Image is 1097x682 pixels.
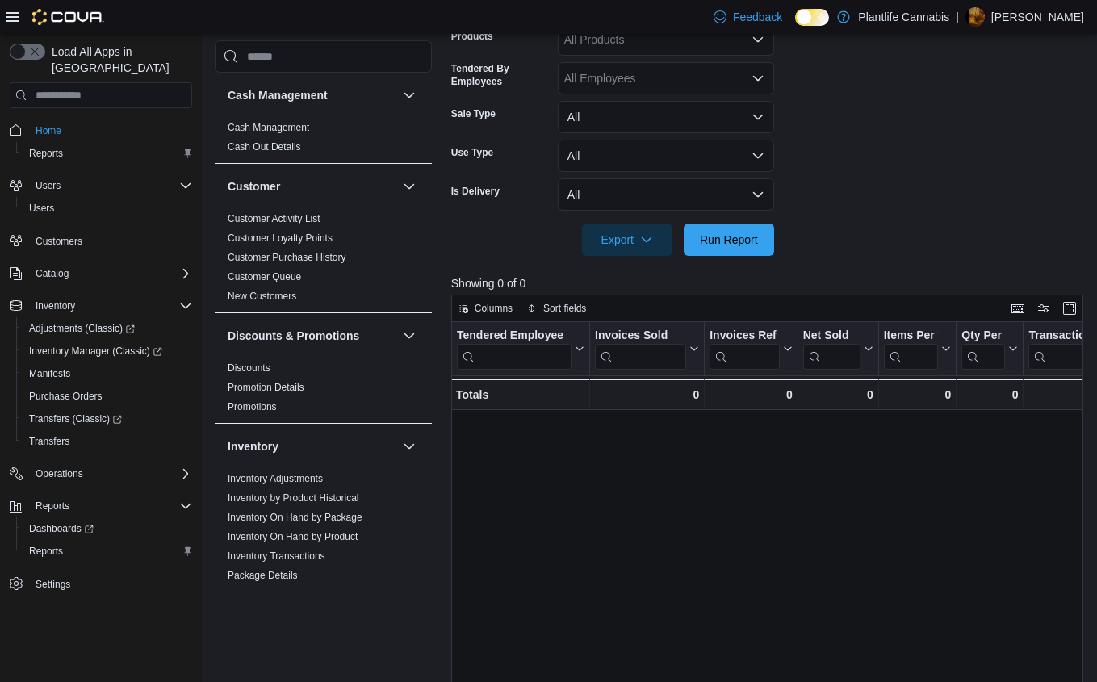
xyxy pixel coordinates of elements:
[23,144,69,163] a: Reports
[36,179,61,192] span: Users
[1008,299,1028,318] button: Keyboard shortcuts
[23,519,192,538] span: Dashboards
[29,231,192,251] span: Customers
[29,176,67,195] button: Users
[228,511,362,524] span: Inventory On Hand by Package
[802,328,860,344] div: Net Sold
[228,401,277,412] a: Promotions
[23,432,192,451] span: Transfers
[23,364,77,383] a: Manifests
[228,362,270,374] a: Discounts
[29,464,192,483] span: Operations
[215,209,432,312] div: Customer
[1060,299,1079,318] button: Enter fullscreen
[457,328,572,370] div: Tendered Employee
[752,72,764,85] button: Open list of options
[228,290,296,303] span: New Customers
[228,550,325,562] a: Inventory Transactions
[452,299,519,318] button: Columns
[457,328,572,344] div: Tendered Employee
[883,328,938,344] div: Items Per Transaction
[29,575,77,594] a: Settings
[400,177,419,196] button: Customer
[29,574,192,594] span: Settings
[228,569,298,582] span: Package Details
[36,578,70,591] span: Settings
[29,176,192,195] span: Users
[228,212,320,225] span: Customer Activity List
[29,202,54,215] span: Users
[29,522,94,535] span: Dashboards
[36,235,82,248] span: Customers
[228,232,333,244] a: Customer Loyalty Points
[32,9,104,25] img: Cova
[752,33,764,46] button: Open list of options
[582,224,672,256] button: Export
[228,382,304,393] a: Promotion Details
[228,531,358,542] a: Inventory On Hand by Product
[595,328,686,344] div: Invoices Sold
[400,437,419,456] button: Inventory
[228,530,358,543] span: Inventory On Hand by Product
[228,328,396,344] button: Discounts & Promotions
[23,319,192,338] span: Adjustments (Classic)
[23,199,61,218] a: Users
[228,122,309,133] a: Cash Management
[684,224,774,256] button: Run Report
[23,409,128,429] a: Transfers (Classic)
[3,262,199,285] button: Catalog
[802,328,860,370] div: Net Sold
[3,174,199,197] button: Users
[23,387,192,406] span: Purchase Orders
[228,492,359,504] span: Inventory by Product Historical
[23,144,192,163] span: Reports
[16,362,199,385] button: Manifests
[16,430,199,453] button: Transfers
[802,328,873,370] button: Net Sold
[228,438,396,454] button: Inventory
[29,367,70,380] span: Manifests
[451,146,493,159] label: Use Type
[3,495,199,517] button: Reports
[710,328,779,370] div: Invoices Ref
[400,326,419,345] button: Discounts & Promotions
[29,545,63,558] span: Reports
[228,570,298,581] a: Package Details
[36,124,61,137] span: Home
[215,118,432,163] div: Cash Management
[23,364,192,383] span: Manifests
[595,328,699,370] button: Invoices Sold
[228,140,301,153] span: Cash Out Details
[883,385,951,404] div: 0
[23,542,69,561] a: Reports
[16,540,199,563] button: Reports
[228,271,301,282] a: Customer Queue
[228,473,323,484] a: Inventory Adjustments
[451,185,500,198] label: Is Delivery
[215,358,432,423] div: Discounts & Promotions
[29,322,135,335] span: Adjustments (Classic)
[595,385,699,404] div: 0
[29,119,192,140] span: Home
[36,267,69,280] span: Catalog
[3,229,199,253] button: Customers
[228,121,309,134] span: Cash Management
[795,9,829,26] input: Dark Mode
[29,412,122,425] span: Transfers (Classic)
[858,7,949,27] p: Plantlife Cannabis
[595,328,686,370] div: Invoices Sold
[16,340,199,362] a: Inventory Manager (Classic)
[23,409,192,429] span: Transfers (Classic)
[36,299,75,312] span: Inventory
[1034,299,1053,318] button: Display options
[228,400,277,413] span: Promotions
[29,232,89,251] a: Customers
[228,472,323,485] span: Inventory Adjustments
[29,464,90,483] button: Operations
[228,550,325,563] span: Inventory Transactions
[451,30,493,43] label: Products
[29,496,76,516] button: Reports
[795,26,796,27] span: Dark Mode
[29,496,192,516] span: Reports
[3,295,199,317] button: Inventory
